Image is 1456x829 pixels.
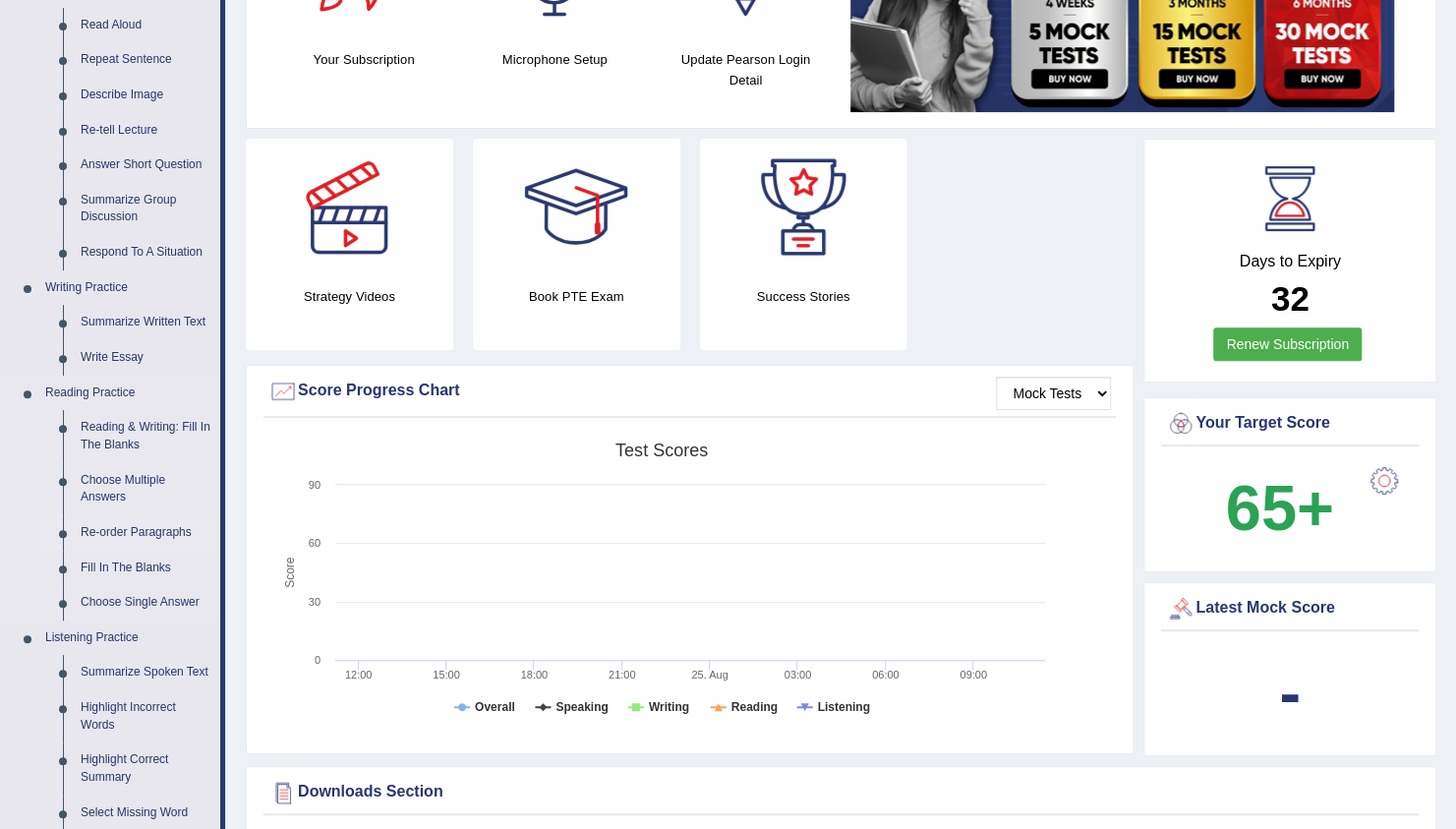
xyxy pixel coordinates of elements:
[72,78,220,113] a: Describe Image
[72,148,220,183] a: Answer Short Question
[609,669,636,681] text: 21:00
[268,778,1414,807] div: Downloads Section
[36,270,220,306] a: Writing Practice
[521,669,549,681] text: 18:00
[691,669,728,681] tspan: 25. Aug
[72,655,220,690] a: Summarize Spoken Text
[1166,409,1414,439] div: Your Target Score
[309,596,320,608] text: 30
[72,515,220,551] a: Re-order Paragraphs
[1213,327,1362,361] a: Renew Subscription
[660,49,831,90] h4: Update Pearson Login Detail
[649,700,689,714] tspan: Writing
[72,183,220,235] a: Summarize Group Discussion
[72,585,220,621] a: Choose Single Answer
[278,49,449,70] h4: Your Subscription
[1271,279,1310,318] b: 32
[433,669,460,681] text: 15:00
[72,551,220,586] a: Fill In The Blanks
[872,669,900,681] text: 06:00
[72,742,220,795] a: Highlight Correct Summary
[1166,253,1414,270] h4: Days to Expiry
[960,669,987,681] text: 09:00
[72,690,220,742] a: Highlight Incorrect Words
[72,42,220,78] a: Repeat Sentence
[268,377,1111,406] div: Score Progress Chart
[700,286,907,307] h4: Success Stories
[72,8,220,43] a: Read Aloud
[309,537,320,549] text: 60
[469,49,640,70] h4: Microphone Setup
[72,463,220,515] a: Choose Multiple Answers
[555,700,608,714] tspan: Speaking
[475,700,515,714] tspan: Overall
[818,700,870,714] tspan: Listening
[72,235,220,270] a: Respond To A Situation
[345,669,373,681] text: 12:00
[315,654,320,666] text: 0
[1279,657,1301,729] b: -
[72,305,220,340] a: Summarize Written Text
[283,557,297,588] tspan: Score
[72,410,220,462] a: Reading & Writing: Fill In The Blanks
[36,621,220,656] a: Listening Practice
[1166,594,1414,623] div: Latest Mock Score
[72,340,220,376] a: Write Essay
[309,479,320,491] text: 90
[473,286,680,307] h4: Book PTE Exam
[615,441,708,460] tspan: Test scores
[246,286,453,307] h4: Strategy Videos
[36,376,220,411] a: Reading Practice
[72,113,220,148] a: Re-tell Lecture
[785,669,812,681] text: 03:00
[1225,472,1333,544] b: 65+
[731,700,778,714] tspan: Reading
